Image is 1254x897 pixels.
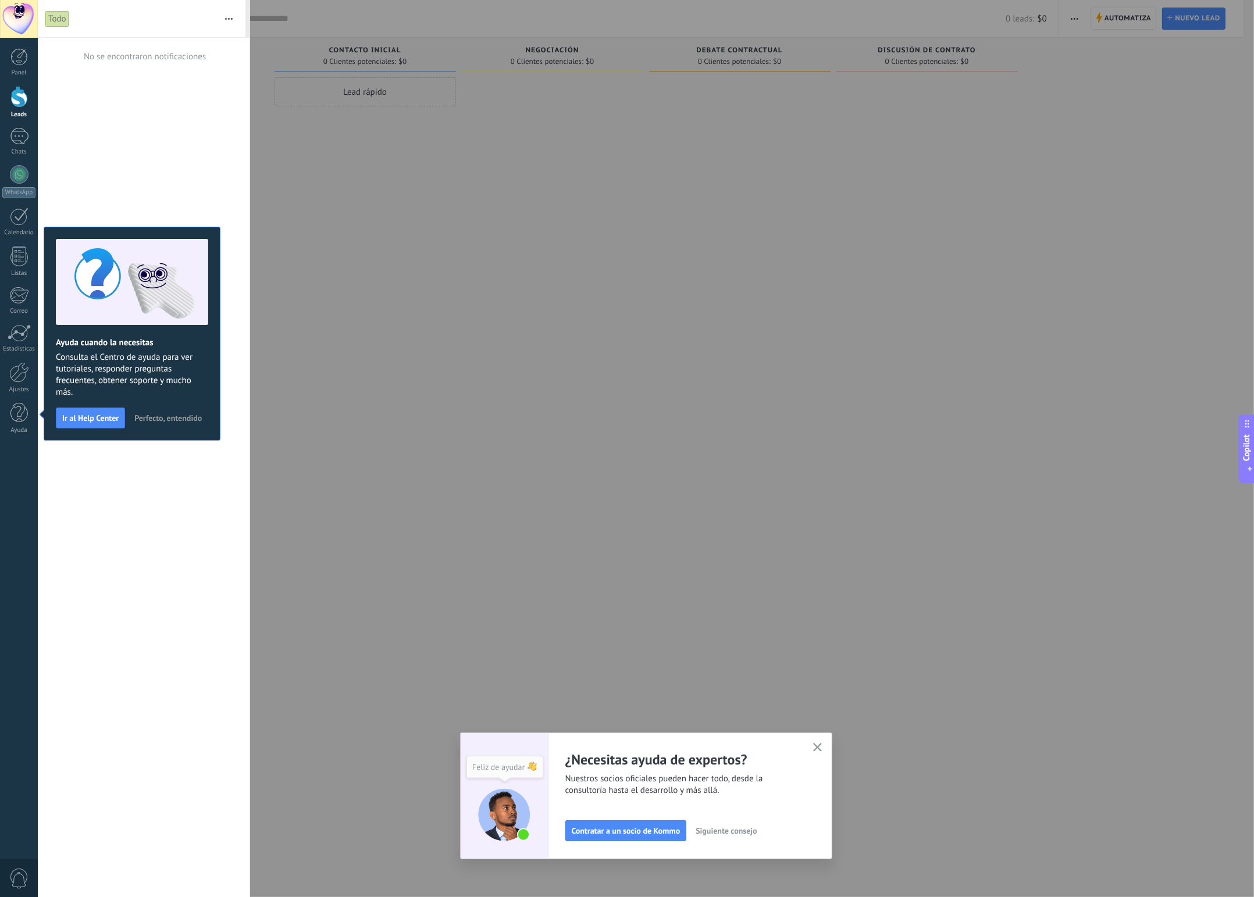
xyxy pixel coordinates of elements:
[134,414,202,422] span: Perfecto, entendido
[56,352,208,398] span: Consulta el Centro de ayuda para ver tutoriales, responder preguntas frecuentes, obtener soporte ...
[565,820,687,841] button: Contratar a un socio de Kommo
[2,345,36,353] div: Estadísticas
[2,111,36,119] div: Leads
[2,229,36,237] div: Calendario
[2,69,36,77] div: Panel
[565,751,799,769] h2: ¿Necesitas ayuda de expertos?
[129,409,207,427] button: Perfecto, entendido
[690,822,762,839] button: Siguiente consejo
[62,414,119,422] span: Ir al Help Center
[56,408,125,428] button: Ir al Help Center
[45,10,69,27] div: Todo
[2,270,36,277] div: Listas
[572,827,681,835] span: Contratar a un socio de Kommo
[2,427,36,434] div: Ayuda
[696,827,757,835] span: Siguiente consejo
[565,773,799,796] span: Nuestros socios oficiales pueden hacer todo, desde la consultoría hasta el desarrollo y más allá.
[2,187,35,198] div: WhatsApp
[84,51,206,62] div: No se encontraron notificaciones
[56,337,208,348] h2: Ayuda cuando la necesitas
[2,148,36,156] div: Chats
[2,386,36,394] div: Ajustes
[2,308,36,315] div: Correo
[1241,434,1253,461] span: Copilot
